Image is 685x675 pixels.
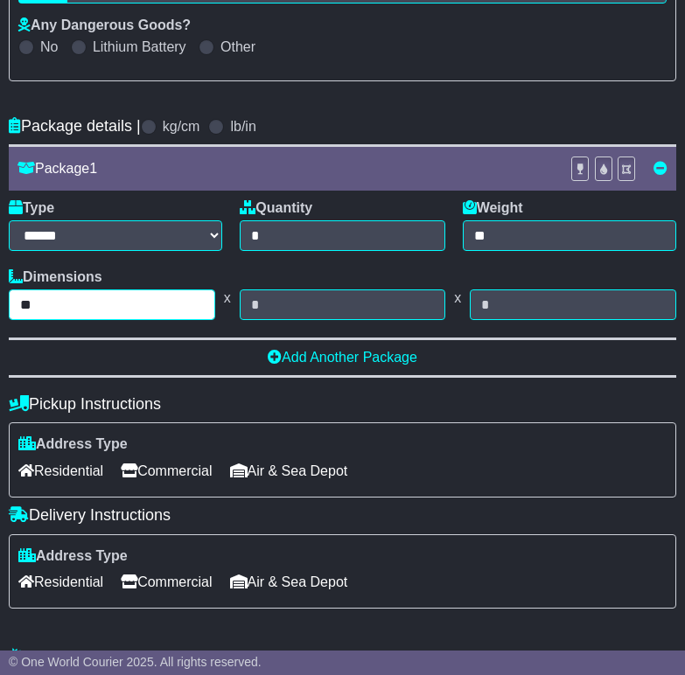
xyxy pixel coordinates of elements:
[18,568,103,595] span: Residential
[230,568,348,595] span: Air & Sea Depot
[9,199,54,216] label: Type
[9,117,141,136] h4: Package details |
[18,435,128,452] label: Address Type
[163,118,200,135] label: kg/cm
[268,350,417,365] a: Add Another Package
[654,161,668,176] a: Remove this item
[463,199,523,216] label: Weight
[220,38,255,55] label: Other
[9,160,562,177] div: Package
[18,457,103,484] span: Residential
[121,457,212,484] span: Commercial
[89,161,97,176] span: 1
[9,395,676,414] h4: Pickup Instructions
[9,655,262,669] span: © One World Courier 2025. All rights reserved.
[121,568,212,595] span: Commercial
[93,38,186,55] label: Lithium Battery
[9,268,102,285] label: Dimensions
[230,457,348,484] span: Air & Sea Depot
[230,118,255,135] label: lb/in
[18,547,128,564] label: Address Type
[9,648,676,666] h4: Warranty & Insurance
[445,289,470,306] span: x
[215,289,240,306] span: x
[9,506,676,525] h4: Delivery Instructions
[40,38,58,55] label: No
[18,17,191,33] label: Any Dangerous Goods?
[240,199,312,216] label: Quantity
